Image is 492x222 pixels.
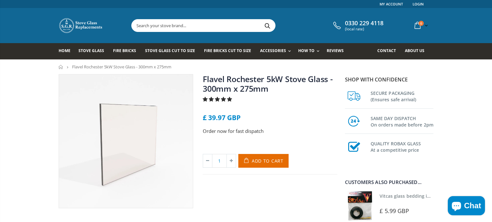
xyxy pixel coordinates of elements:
[145,48,195,53] span: Stove Glass Cut To Size
[260,48,286,53] span: Accessories
[260,19,275,32] button: Search
[446,196,487,217] inbox-online-store-chat: Shopify online store chat
[203,96,233,102] span: 5.00 stars
[204,48,251,53] span: Fire Bricks Cut To Size
[345,191,375,221] img: Vitcas stove glass bedding in tape
[72,64,171,70] span: Flavel Rochester 5kW Stove Glass - 300mm x 275mm
[405,48,424,53] span: About us
[332,20,383,31] a: 0330 229 4118 (local rate)
[78,48,104,53] span: Stove Glass
[78,43,109,59] a: Stove Glass
[345,180,433,185] div: Customers also purchased...
[371,89,433,103] h3: SECURE PACKAGING (Ensures safe arrival)
[371,114,433,128] h3: SAME DAY DISPATCH On orders made before 2pm
[132,19,347,32] input: Search your stove brand...
[377,48,396,53] span: Contact
[327,48,344,53] span: Reviews
[371,139,433,153] h3: QUALITY ROBAX GLASS At a competitive price
[59,65,63,69] a: Home
[203,73,333,94] a: Flavel Rochester 5kW Stove Glass - 300mm x 275mm
[345,76,433,83] p: Shop with confidence
[380,207,409,215] span: £ 5.99 GBP
[113,43,141,59] a: Fire Bricks
[204,43,256,59] a: Fire Bricks Cut To Size
[238,154,289,168] button: Add to Cart
[59,48,70,53] span: Home
[345,20,383,27] span: 0330 229 4118
[405,43,429,59] a: About us
[298,43,323,59] a: How To
[59,43,75,59] a: Home
[203,113,241,122] span: £ 39.97 GBP
[377,43,401,59] a: Contact
[59,18,103,34] img: Stove Glass Replacement
[298,48,315,53] span: How To
[252,158,283,164] span: Add to Cart
[345,27,383,31] span: (local rate)
[145,43,200,59] a: Stove Glass Cut To Size
[412,19,429,32] a: 0
[327,43,348,59] a: Reviews
[59,74,193,208] img: widerectangularstoveglass_e919c74d-0153-443f-bffd-7c83755be795_800x_crop_center.webp
[113,48,136,53] span: Fire Bricks
[203,127,337,135] p: Order now for fast dispatch
[260,43,294,59] a: Accessories
[419,21,424,26] span: 0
